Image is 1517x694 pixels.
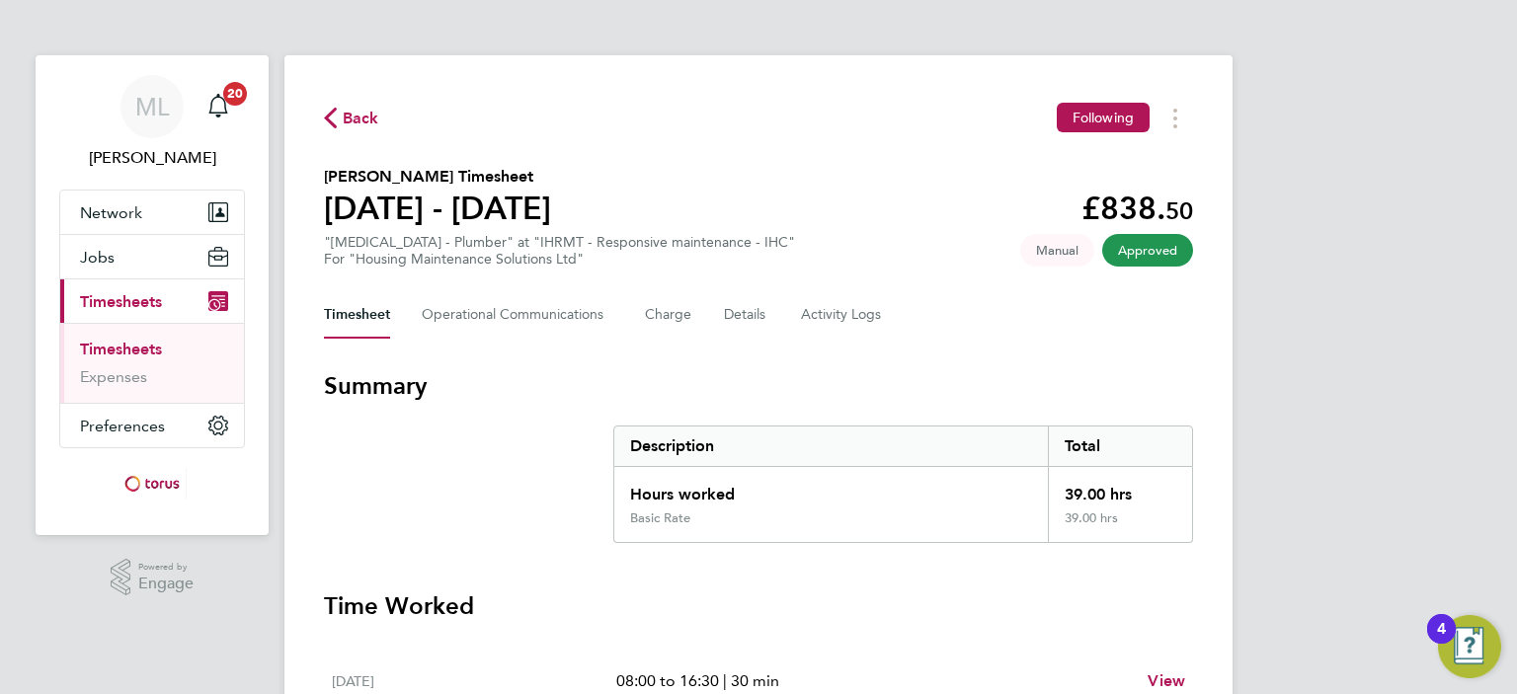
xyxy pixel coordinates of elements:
[616,671,719,690] span: 08:00 to 16:30
[801,291,884,339] button: Activity Logs
[1081,190,1193,227] app-decimal: £838.
[630,510,690,526] div: Basic Rate
[613,425,1193,543] div: Summary
[199,75,238,138] a: 20
[59,468,245,500] a: Go to home page
[1165,196,1193,225] span: 50
[138,559,194,576] span: Powered by
[1048,426,1192,466] div: Total
[60,404,244,447] button: Preferences
[1148,669,1185,693] a: View
[324,291,390,339] button: Timesheet
[324,165,551,189] h2: [PERSON_NAME] Timesheet
[324,234,795,268] div: "[MEDICAL_DATA] - Plumber" at "IHRMT - Responsive maintenance - IHC"
[724,291,769,339] button: Details
[614,426,1048,466] div: Description
[60,191,244,234] button: Network
[1020,234,1094,267] span: This timesheet was manually created.
[118,468,187,500] img: torus-logo-retina.png
[80,340,162,358] a: Timesheets
[343,107,379,130] span: Back
[59,75,245,170] a: ML[PERSON_NAME]
[1437,629,1446,655] div: 4
[135,94,169,119] span: ML
[80,203,142,222] span: Network
[138,576,194,592] span: Engage
[1158,103,1193,133] button: Timesheets Menu
[1148,671,1185,690] span: View
[645,291,692,339] button: Charge
[422,291,613,339] button: Operational Communications
[60,235,244,278] button: Jobs
[59,146,245,170] span: Michael Leslie
[111,559,195,596] a: Powered byEngage
[60,323,244,403] div: Timesheets
[80,417,165,435] span: Preferences
[324,189,551,228] h1: [DATE] - [DATE]
[614,467,1048,510] div: Hours worked
[1073,109,1134,126] span: Following
[1438,615,1501,678] button: Open Resource Center, 4 new notifications
[324,370,1193,402] h3: Summary
[80,292,162,311] span: Timesheets
[1102,234,1193,267] span: This timesheet has been approved.
[36,55,269,535] nav: Main navigation
[60,279,244,323] button: Timesheets
[731,671,779,690] span: 30 min
[324,106,379,130] button: Back
[80,248,115,267] span: Jobs
[1057,103,1150,132] button: Following
[324,590,1193,622] h3: Time Worked
[1048,510,1192,542] div: 39.00 hrs
[1048,467,1192,510] div: 39.00 hrs
[324,251,795,268] div: For "Housing Maintenance Solutions Ltd"
[223,82,247,106] span: 20
[80,367,147,386] a: Expenses
[723,671,727,690] span: |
